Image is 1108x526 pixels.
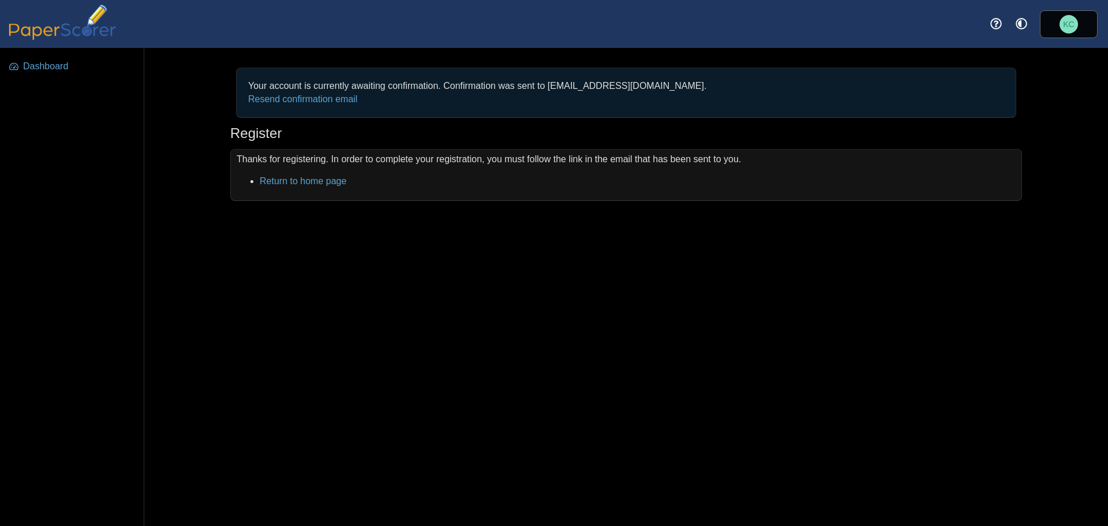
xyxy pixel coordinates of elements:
a: Resend confirmation email [248,94,357,104]
a: Return to home page [260,176,346,186]
a: Kevin Clough [1040,10,1098,38]
span: Kevin Clough [1060,15,1078,33]
a: Dashboard [5,53,140,80]
span: Dashboard [23,60,136,73]
div: Your account is currently awaiting confirmation. Confirmation was sent to [EMAIL_ADDRESS][DOMAIN_... [242,74,1010,111]
a: PaperScorer [5,32,120,42]
img: PaperScorer [5,5,120,40]
div: Thanks for registering. In order to complete your registration, you must follow the link in the e... [230,149,1022,202]
h1: Register [230,124,282,143]
span: Kevin Clough [1063,20,1074,28]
